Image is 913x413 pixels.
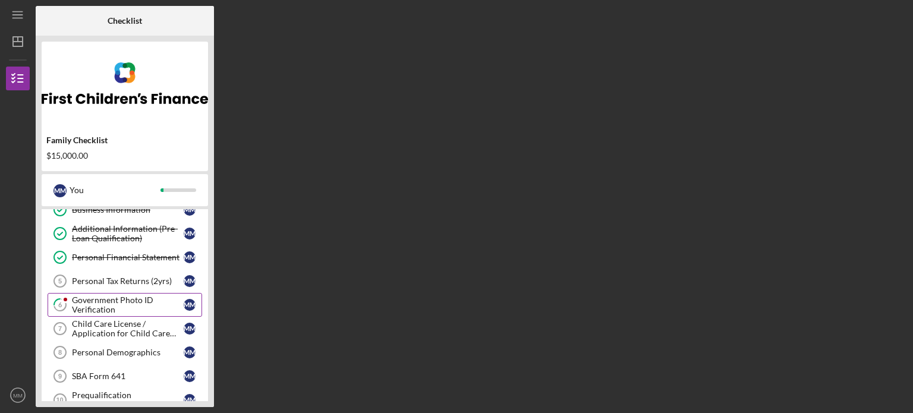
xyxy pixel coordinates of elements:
[184,228,196,239] div: M M
[184,299,196,311] div: M M
[48,364,202,388] a: 9SBA Form 641MM
[56,396,63,403] tspan: 10
[46,151,203,160] div: $15,000.00
[58,325,62,332] tspan: 7
[184,370,196,382] div: M M
[48,317,202,341] a: 7Child Care License / Application for Child Care LicenseMM
[48,388,202,412] a: 10Prequalification AcknowledgementMM
[72,390,184,409] div: Prequalification Acknowledgement
[13,392,23,399] text: MM
[48,341,202,364] a: 8Personal DemographicsMM
[72,348,184,357] div: Personal Demographics
[48,198,202,222] a: Business InformationMM
[6,383,30,407] button: MM
[58,278,62,285] tspan: 5
[70,180,160,200] div: You
[53,184,67,197] div: M M
[42,48,208,119] img: Product logo
[184,275,196,287] div: M M
[184,251,196,263] div: M M
[72,371,184,381] div: SBA Form 641
[184,346,196,358] div: M M
[72,253,184,262] div: Personal Financial Statement
[48,222,202,245] a: Additional Information (Pre-Loan Qualification)MM
[48,293,202,317] a: 6Government Photo ID VerificationMM
[48,245,202,269] a: Personal Financial StatementMM
[72,205,184,215] div: Business Information
[58,349,62,356] tspan: 8
[58,301,62,309] tspan: 6
[108,16,142,26] b: Checklist
[184,394,196,406] div: M M
[72,276,184,286] div: Personal Tax Returns (2yrs)
[46,135,203,145] div: Family Checklist
[58,373,62,380] tspan: 9
[184,204,196,216] div: M M
[72,319,184,338] div: Child Care License / Application for Child Care License
[48,269,202,293] a: 5Personal Tax Returns (2yrs)MM
[184,323,196,335] div: M M
[72,224,184,243] div: Additional Information (Pre-Loan Qualification)
[72,295,184,314] div: Government Photo ID Verification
